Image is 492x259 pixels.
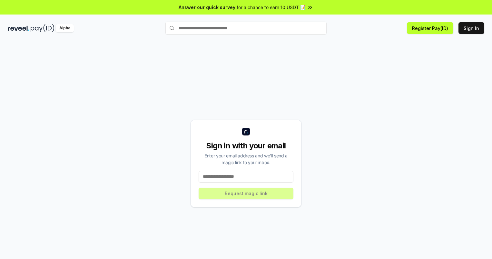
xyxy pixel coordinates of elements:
img: logo_small [242,128,250,135]
button: Sign In [458,22,484,34]
div: Alpha [56,24,74,32]
button: Register Pay(ID) [407,22,453,34]
img: reveel_dark [8,24,29,32]
span: Answer our quick survey [179,4,235,11]
div: Enter your email address and we’ll send a magic link to your inbox. [199,152,293,166]
img: pay_id [31,24,54,32]
div: Sign in with your email [199,141,293,151]
span: for a chance to earn 10 USDT 📝 [237,4,306,11]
